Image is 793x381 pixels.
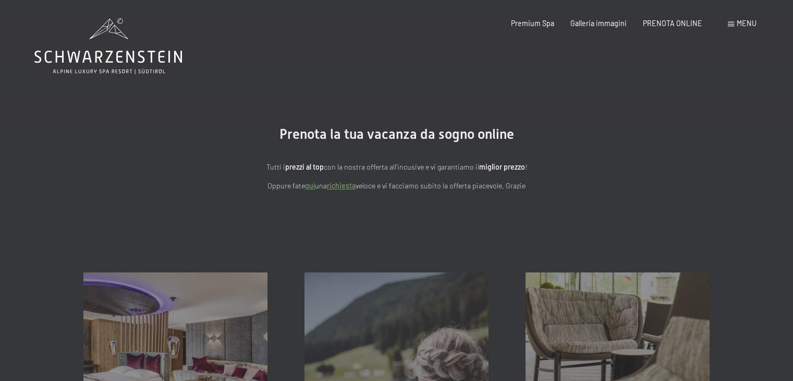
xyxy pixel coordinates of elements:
[285,162,324,171] strong: prezzi al top
[167,180,626,192] p: Oppure fate una veloce e vi facciamo subito la offerta piacevole. Grazie
[570,19,627,28] a: Galleria immagini
[479,162,525,171] strong: miglior prezzo
[327,181,356,190] a: richiesta
[167,161,626,173] p: Tutti i con la nostra offerta all'incusive e vi garantiamo il !
[737,19,757,28] span: Menu
[511,19,554,28] a: Premium Spa
[279,126,514,142] span: Prenota la tua vacanza da sogno online
[305,181,315,190] a: quì
[643,19,702,28] a: PRENOTA ONLINE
